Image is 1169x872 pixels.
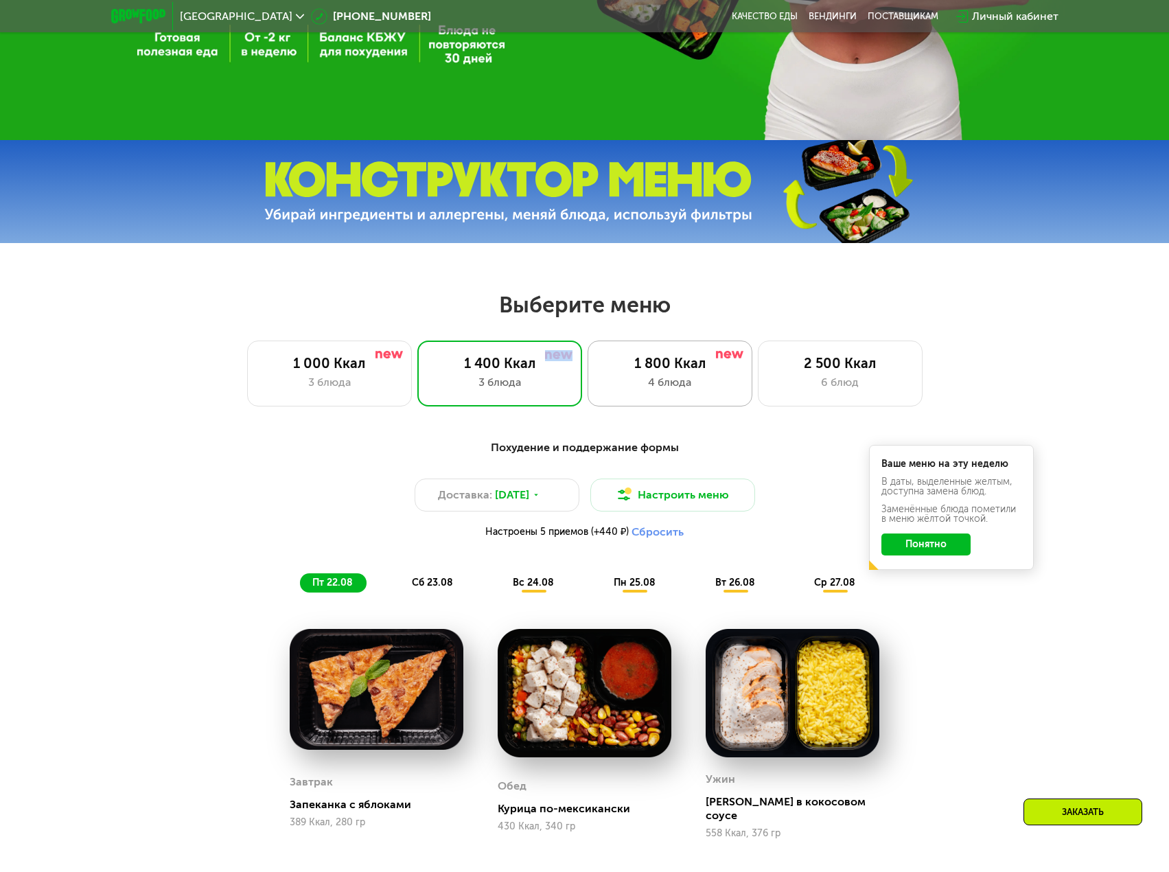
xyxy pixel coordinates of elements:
[881,477,1021,496] div: В даты, выделенные желтым, доступна замена блюд.
[772,374,908,391] div: 6 блюд
[715,577,755,588] span: вт 26.08
[772,355,908,371] div: 2 500 Ккал
[972,8,1058,25] div: Личный кабинет
[1023,799,1142,825] div: Заказать
[881,459,1021,469] div: Ваше меню на эту неделю
[814,577,855,588] span: ср 27.08
[290,817,463,828] div: 389 Ккал, 280 гр
[262,355,397,371] div: 1 000 Ккал
[485,527,629,537] span: Настроены 5 приемов (+440 ₽)
[868,11,938,22] div: поставщикам
[498,821,671,832] div: 430 Ккал, 340 гр
[432,374,568,391] div: 3 блюда
[312,577,353,588] span: пт 22.08
[262,374,397,391] div: 3 блюда
[438,487,492,503] span: Доставка:
[513,577,554,588] span: вс 24.08
[632,525,684,539] button: Сбросить
[732,11,798,22] a: Качество еды
[290,798,474,812] div: Запеканка с яблоками
[495,487,529,503] span: [DATE]
[290,772,333,792] div: Завтрак
[432,355,568,371] div: 1 400 Ккал
[881,533,971,555] button: Понятно
[706,828,879,839] div: 558 Ккал, 376 гр
[590,479,755,512] button: Настроить меню
[412,577,453,588] span: сб 23.08
[614,577,656,588] span: пн 25.08
[602,355,738,371] div: 1 800 Ккал
[881,505,1021,524] div: Заменённые блюда пометили в меню жёлтой точкой.
[498,776,526,796] div: Обед
[178,439,991,457] div: Похудение и поддержание формы
[706,795,890,823] div: [PERSON_NAME] в кокосовом соусе
[44,291,1125,319] h2: Выберите меню
[809,11,857,22] a: Вендинги
[180,11,292,22] span: [GEOGRAPHIC_DATA]
[311,8,431,25] a: [PHONE_NUMBER]
[706,769,735,790] div: Ужин
[602,374,738,391] div: 4 блюда
[498,802,682,816] div: Курица по-мексикански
